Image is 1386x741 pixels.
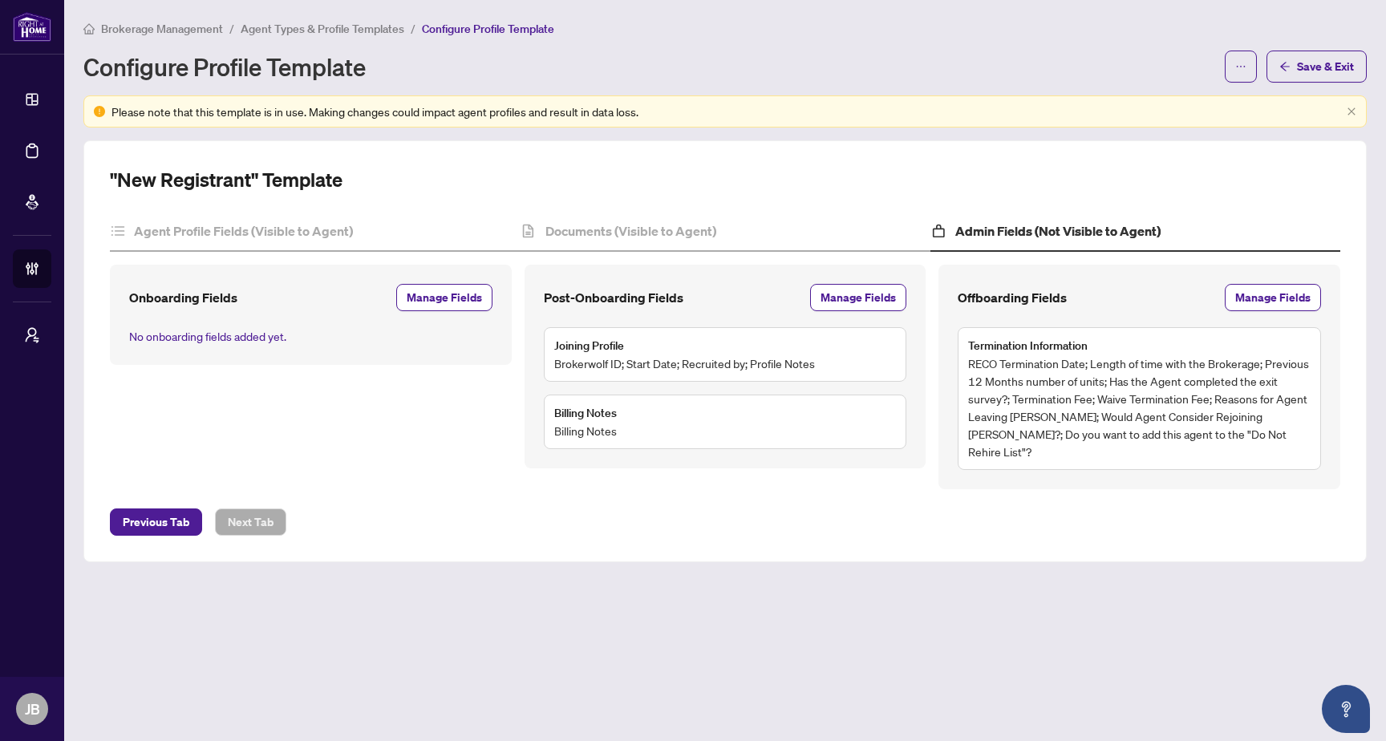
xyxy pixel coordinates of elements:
[554,404,617,422] h5: Billing Notes
[810,284,906,311] button: Manage Fields
[1225,284,1321,311] button: Manage Fields
[110,508,202,536] button: Previous Tab
[955,221,1161,241] h4: Admin Fields (Not Visible to Agent)
[554,337,624,354] h5: Joining Profile
[958,288,1067,307] h4: Offboarding Fields
[134,221,353,241] h4: Agent Profile Fields (Visible to Agent)
[229,19,234,38] li: /
[554,422,617,439] span: Billing Notes
[13,12,51,42] img: logo
[215,508,286,536] button: Next Tab
[1297,54,1354,79] span: Save & Exit
[25,698,40,720] span: JB
[554,354,815,372] span: Brokerwolf ID; Start Date; Recruited by; Profile Notes
[544,288,683,307] h4: Post-Onboarding Fields
[545,221,716,241] h4: Documents (Visible to Agent)
[24,327,40,343] span: user-switch
[129,288,237,307] h4: Onboarding Fields
[101,22,223,36] span: Brokerage Management
[1235,61,1246,72] span: ellipsis
[411,19,415,38] li: /
[83,23,95,34] span: home
[129,329,286,343] span: No onboarding fields added yet.
[94,106,105,117] span: exclamation-circle
[1347,107,1356,117] button: close
[110,167,342,192] h2: "New Registrant" Template
[241,22,404,36] span: Agent Types & Profile Templates
[407,285,482,310] span: Manage Fields
[1235,285,1311,310] span: Manage Fields
[123,509,189,535] span: Previous Tab
[968,354,1311,460] span: RECO Termination Date; Length of time with the Brokerage; Previous 12 Months number of units; Has...
[1279,61,1291,72] span: arrow-left
[968,337,1088,354] h5: Termination Information
[422,22,554,36] span: Configure Profile Template
[821,285,896,310] span: Manage Fields
[1347,107,1356,116] span: close
[396,284,492,311] button: Manage Fields
[111,103,1340,120] div: Please note that this template is in use. Making changes could impact agent profiles and result i...
[1266,51,1367,83] button: Save & Exit
[83,54,366,79] h1: Configure Profile Template
[1322,685,1370,733] button: Open asap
